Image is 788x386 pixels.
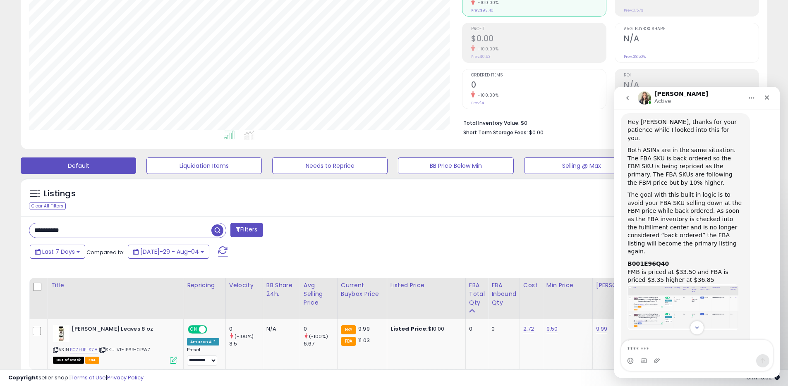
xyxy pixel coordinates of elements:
[475,92,498,98] small: -100.00%
[187,281,222,290] div: Repricing
[463,129,528,136] b: Short Term Storage Fees:
[76,234,90,248] button: Scroll to bottom
[463,119,520,126] b: Total Inventory Value:
[390,325,428,333] b: Listed Price:
[70,346,98,353] a: B07HJFLS78
[229,281,259,290] div: Velocity
[140,248,199,256] span: [DATE]-29 - Aug-04
[86,248,125,256] span: Compared to:
[614,87,780,378] iframe: Intercom live chat
[471,27,606,31] span: Profit
[304,325,337,333] div: 0
[53,325,177,363] div: ASIN:
[7,26,159,352] div: Britney says…
[51,281,180,290] div: Title
[624,54,646,59] small: Prev: 38.50%
[53,325,69,342] img: 41dTvaVszcL._SL40_.jpg
[358,325,370,333] span: 9.99
[7,253,158,267] textarea: Message…
[8,374,144,382] div: seller snap | |
[471,54,491,59] small: Prev: $0.53
[266,325,294,333] div: N/A
[7,26,136,334] div: Hey [PERSON_NAME], thanks for your patience while I looked into this for you.Both ASINs are in th...
[469,325,482,333] div: 0
[235,333,254,340] small: (-100%)
[341,281,383,298] div: Current Buybox Price
[107,374,144,381] a: Privacy Policy
[72,325,172,335] b: [PERSON_NAME] Leaves 8 oz
[26,271,33,277] button: Gif picker
[13,104,129,169] div: The goal with this built in logic is to avoid your FBA SKU selling down at the FBM price while ba...
[272,157,388,174] button: Needs to Reprice
[469,281,485,307] div: FBA Total Qty
[398,157,513,174] button: BB Price Below Min
[624,73,759,78] span: ROI
[529,129,544,136] span: $0.00
[358,336,370,344] span: 11.03
[187,347,219,366] div: Preset:
[304,281,334,307] div: Avg Selling Price
[624,80,759,91] h2: N/A
[341,325,356,334] small: FBA
[491,325,513,333] div: 0
[523,281,539,290] div: Cost
[390,325,459,333] div: $10.00
[142,267,155,281] button: Send a message…
[475,46,498,52] small: -100.00%
[13,252,55,259] b: B07BSTT6Q9
[471,100,484,105] small: Prev: 14
[471,80,606,91] h2: 0
[128,245,209,259] button: [DATE]-29 - Aug-04
[13,271,19,277] button: Emoji picker
[471,8,493,13] small: Prev: $93.40
[596,281,645,290] div: [PERSON_NAME]
[42,248,75,256] span: Last 7 Days
[546,281,589,290] div: Min Price
[624,27,759,31] span: Avg. Buybox Share
[13,31,129,56] div: Hey [PERSON_NAME], thanks for your patience while I looked into this for you.
[146,157,262,174] button: Liquidation Items
[13,174,55,180] b: B001E96Q40
[13,181,129,198] div: FMB is priced at $33.50 and FBA is priced $3.35 higher at $36.85
[304,340,337,348] div: 6.67
[596,325,608,333] a: 9.99
[523,325,534,333] a: 2.72
[341,337,356,346] small: FBA
[29,202,66,210] div: Clear All Filters
[206,326,219,333] span: OFF
[85,357,99,364] span: FBA
[229,325,263,333] div: 0
[624,34,759,45] h2: N/A
[309,333,328,340] small: (-100%)
[229,340,263,348] div: 3.5
[71,374,106,381] a: Terms of Use
[230,223,263,237] button: Filters
[624,8,643,13] small: Prev: 0.57%
[99,346,150,353] span: | SKU: VT-IB6B-0RW7
[187,338,219,345] div: Amazon AI *
[471,73,606,78] span: Ordered Items
[491,281,516,307] div: FBA inbound Qty
[39,271,46,277] button: Upload attachment
[471,34,606,45] h2: $0.00
[13,60,129,100] div: Both ASINs are in the same situation. The FBA SKU is back ordered so the FBM SKU is being reprice...
[30,245,85,259] button: Last 7 Days
[390,281,462,290] div: Listed Price
[463,117,753,127] li: $0
[44,188,76,200] h5: Listings
[524,157,640,174] button: Selling @ Max
[8,374,38,381] strong: Copyright
[21,157,136,174] button: Default
[189,326,199,333] span: ON
[266,281,297,298] div: BB Share 24h.
[53,357,84,364] span: All listings that are currently out of stock and unavailable for purchase on Amazon
[546,325,558,333] a: 9.50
